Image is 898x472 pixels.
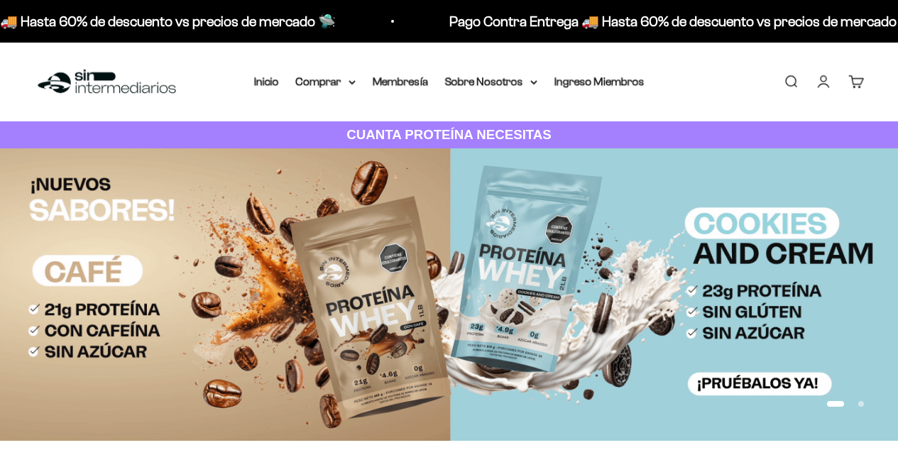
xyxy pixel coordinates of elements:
a: Membresía [373,75,428,87]
strong: CUANTA PROTEÍNA NECESITAS [346,127,552,142]
summary: Comprar [296,72,356,91]
summary: Sobre Nosotros [445,72,537,91]
a: Inicio [254,75,279,87]
a: Ingreso Miembros [554,75,645,87]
